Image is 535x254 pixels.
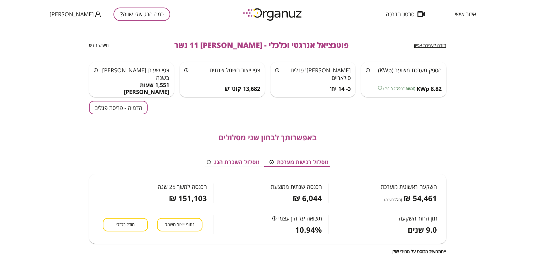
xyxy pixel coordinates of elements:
span: 8.82 KWp [417,86,442,92]
span: נתוני ייצור חשמל [165,222,194,228]
span: 10.94% [295,225,322,234]
img: logo [239,6,307,23]
span: (כולל מע"מ) [384,197,402,203]
span: 13,682 קוט"ש [225,86,260,92]
span: [PERSON_NAME] [50,11,94,17]
button: מודל כלכלי [103,218,148,231]
button: חזרה לעריכת אפיון [414,43,446,49]
span: באפשרותך לבחון שני מסלולים [218,133,317,142]
button: סרטון הדרכה [376,11,434,17]
span: הכנסה למשך 25 שנה [158,184,207,190]
span: 54,461 ₪ [403,194,437,203]
span: [PERSON_NAME]' פנלים סולאריים [291,66,351,81]
button: מסלול השכרת הגג [202,158,265,167]
button: נתוני ייצור חשמל [157,218,202,231]
span: 1,551 שעות [PERSON_NAME] [94,82,170,95]
span: 151,103 ₪ [169,194,207,203]
span: (זכאות למסלול הירוק) [383,86,415,91]
span: כ- 14 יח' [330,86,351,92]
button: כמה הגג שלי שווה? [113,8,170,21]
span: הספק מערכת משוער (KWp) [378,66,442,74]
button: איזור אישי [445,11,485,17]
span: צפי שעות [PERSON_NAME] בשנה [102,66,169,81]
span: פוטנציאל אנרגטי וכלכלי - [PERSON_NAME] 11 נשר [174,41,349,49]
span: 9.0 שנים [408,225,437,234]
span: סרטון הדרכה [386,11,414,17]
span: זמן החזר השקעה [399,215,437,221]
span: 6,044 ₪ [293,194,322,203]
span: הכנסה שנתית ממוצעת [271,184,322,190]
button: חיפוש חדש [89,42,109,48]
button: הדמיה - פריסת פנלים [89,101,148,114]
span: מודל כלכלי [116,222,134,228]
span: צפי ייצור חשמל שנתית [210,66,260,74]
button: מסלול רכישת מערכת [265,158,333,167]
span: *התחשיב מבוסס על מחירי שוק [392,249,446,254]
span: חזרה לעריכת אפיון [414,42,446,48]
button: [PERSON_NAME] [50,10,101,18]
span: תשואה על הון עצמי [278,215,322,221]
span: איזור אישי [455,11,476,17]
span: השקעה ראשונית מוערכת [381,184,437,190]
